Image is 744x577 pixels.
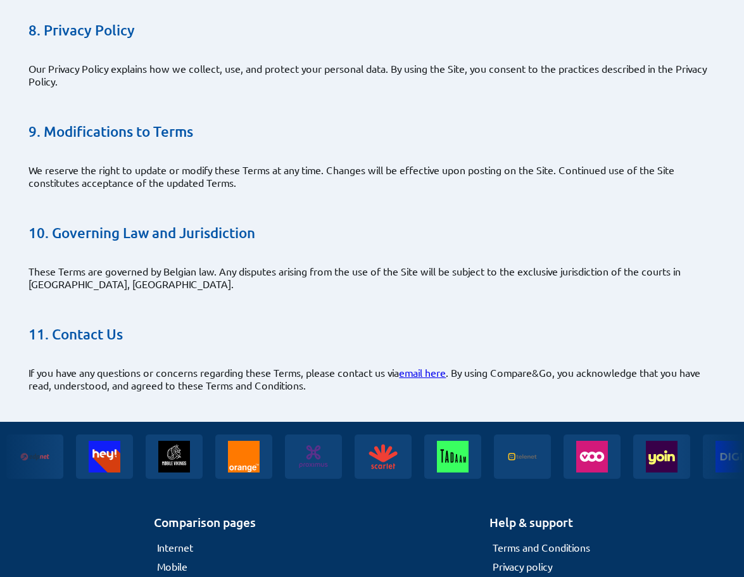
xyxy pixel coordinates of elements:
p: These Terms are governed by Belgian law. Any disputes arising from the use of the Site will be su... [28,265,725,290]
img: Voo banner logo [562,434,619,479]
h2: 10. Governing Law and Jurisdiction [28,224,725,242]
img: Edpnet banner logo [5,434,62,479]
p: We reserve the right to update or modify these Terms at any time. Changes will be effective upon ... [28,163,725,189]
h2: Comparison pages [154,514,256,531]
a: email here [399,366,446,379]
a: Internet [157,541,193,554]
img: Mobile vikings banner logo [144,434,201,479]
h2: 9. Modifications to Terms [28,123,725,141]
img: Telenet banner logo [493,434,550,479]
h2: Help & support [489,514,590,531]
h2: 8. Privacy Policy [28,22,725,39]
a: Mobile [157,560,187,573]
h2: 11. Contact Us [28,326,725,343]
img: Heytelecom banner logo [75,434,132,479]
img: Orange banner logo [214,434,271,479]
img: Tadaam banner logo [423,434,480,479]
p: Our Privacy Policy explains how we collect, use, and protect your personal data. By using the Sit... [28,62,725,87]
img: Yoin banner logo [632,434,689,479]
a: Terms and Conditions [493,541,590,554]
img: Proximus banner logo [284,434,341,479]
a: Privacy policy [493,560,552,573]
img: Scarlet banner logo [353,434,410,479]
p: If you have any questions or concerns regarding these Terms, please contact us via . By using Com... [28,366,725,391]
